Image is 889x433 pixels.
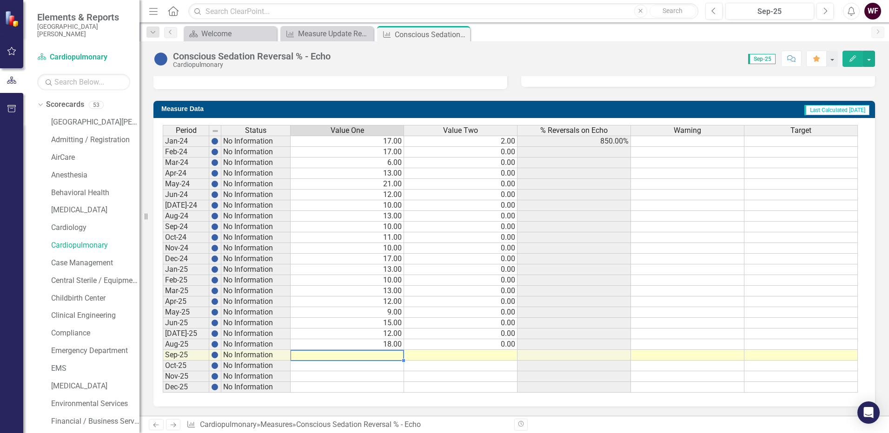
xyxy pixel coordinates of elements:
[663,7,683,14] span: Search
[291,296,404,307] td: 12.00
[291,147,404,157] td: 17.00
[404,211,517,222] td: 0.00
[291,264,404,275] td: 13.00
[404,168,517,179] td: 0.00
[404,275,517,286] td: 0.00
[804,105,869,115] span: Last Calculated [DATE]
[211,148,219,156] img: BgCOk07PiH71IgAAAABJRU5ErkJggg==
[211,351,219,359] img: BgCOk07PiH71IgAAAABJRU5ErkJggg==
[404,136,517,147] td: 2.00
[404,339,517,350] td: 0.00
[51,293,139,304] a: Childbirth Center
[404,157,517,168] td: 0.00
[211,383,219,391] img: BgCOk07PiH71IgAAAABJRU5ErkJggg==
[404,254,517,264] td: 0.00
[51,399,139,409] a: Environmental Services
[395,29,468,40] div: Conscious Sedation Reversal % - Echo
[211,362,219,369] img: BgCOk07PiH71IgAAAABJRU5ErkJggg==
[211,212,219,220] img: BgCOk07PiH71IgAAAABJRU5ErkJggg==
[211,202,219,209] img: BgCOk07PiH71IgAAAABJRU5ErkJggg==
[51,135,139,145] a: Admitting / Registration
[221,339,291,350] td: No Information
[163,190,209,200] td: Jun-24
[298,28,371,39] div: Measure Update Report
[51,346,139,356] a: Emergency Department
[443,126,478,135] span: Value Two
[37,12,130,23] span: Elements & Reports
[291,157,404,168] td: 6.00
[163,350,209,361] td: Sep-25
[291,318,404,328] td: 15.00
[221,275,291,286] td: No Information
[51,416,139,427] a: Financial / Business Services
[211,159,219,166] img: BgCOk07PiH71IgAAAABJRU5ErkJggg==
[163,200,209,211] td: [DATE]-24
[748,54,776,64] span: Sep-25
[291,190,404,200] td: 12.00
[291,168,404,179] td: 13.00
[163,136,209,147] td: Jan-24
[404,318,517,328] td: 0.00
[163,264,209,275] td: Jan-25
[291,136,404,147] td: 17.00
[221,190,291,200] td: No Information
[221,286,291,296] td: No Information
[163,275,209,286] td: Feb-25
[221,371,291,382] td: No Information
[291,243,404,254] td: 10.00
[211,223,219,230] img: BgCOk07PiH71IgAAAABJRU5ErkJggg==
[46,99,84,110] a: Scorecards
[404,200,517,211] td: 0.00
[211,341,219,348] img: BgCOk07PiH71IgAAAABJRU5ErkJggg==
[201,28,274,39] div: Welcome
[51,328,139,339] a: Compliance
[186,420,507,430] div: » »
[211,170,219,177] img: BgCOk07PiH71IgAAAABJRU5ErkJggg==
[291,307,404,318] td: 9.00
[864,3,881,20] button: WF
[211,234,219,241] img: BgCOk07PiH71IgAAAABJRU5ErkJggg==
[291,232,404,243] td: 11.00
[173,51,331,61] div: Conscious Sedation Reversal % - Echo
[51,117,139,128] a: [GEOGRAPHIC_DATA][PERSON_NAME]
[176,126,197,135] span: Period
[37,74,130,90] input: Search Below...
[211,298,219,305] img: BgCOk07PiH71IgAAAABJRU5ErkJggg==
[404,307,517,318] td: 0.00
[163,296,209,307] td: Apr-25
[51,152,139,163] a: AirCare
[51,381,139,392] a: [MEDICAL_DATA]
[650,5,696,18] button: Search
[291,275,404,286] td: 10.00
[51,363,139,374] a: EMS
[212,127,219,135] img: 8DAGhfEEPCf229AAAAAElFTkSuQmCC
[221,328,291,339] td: No Information
[540,126,608,135] span: % Reversals on Echo
[404,328,517,339] td: 0.00
[404,232,517,243] td: 0.00
[163,232,209,243] td: Oct-24
[163,361,209,371] td: Oct-25
[857,401,880,424] div: Open Intercom Messenger
[211,191,219,198] img: BgCOk07PiH71IgAAAABJRU5ErkJggg==
[221,232,291,243] td: No Information
[221,168,291,179] td: No Information
[153,52,168,66] img: No Information
[404,264,517,275] td: 0.00
[729,6,811,17] div: Sep-25
[221,222,291,232] td: No Information
[221,307,291,318] td: No Information
[221,243,291,254] td: No Information
[163,382,209,393] td: Dec-25
[163,211,209,222] td: Aug-24
[200,420,257,429] a: Cardiopulmonary
[211,330,219,337] img: BgCOk07PiH71IgAAAABJRU5ErkJggg==
[404,222,517,232] td: 0.00
[211,373,219,380] img: BgCOk07PiH71IgAAAABJRU5ErkJggg==
[404,147,517,157] td: 0.00
[89,101,104,109] div: 53
[221,361,291,371] td: No Information
[517,136,631,147] td: 850.00%
[51,170,139,181] a: Anesthesia
[296,420,421,429] div: Conscious Sedation Reversal % - Echo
